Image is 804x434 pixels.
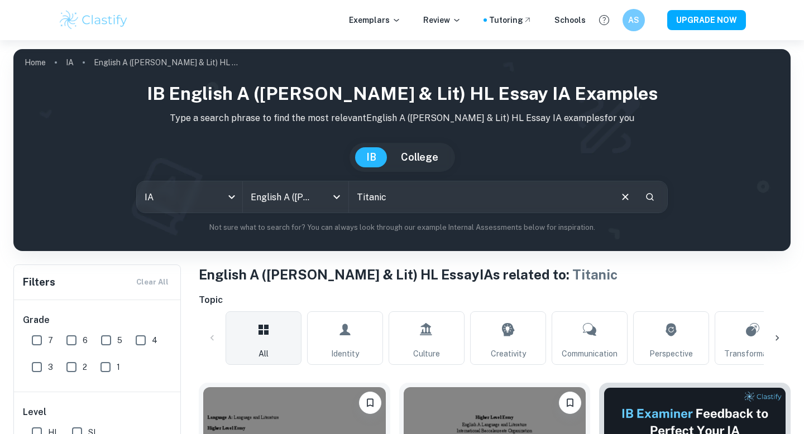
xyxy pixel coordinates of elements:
[649,348,693,360] span: Perspective
[489,14,532,26] a: Tutoring
[413,348,440,360] span: Culture
[623,9,645,31] button: AS
[83,334,88,346] span: 6
[48,361,53,373] span: 3
[117,334,122,346] span: 5
[117,361,120,373] span: 1
[628,14,640,26] h6: AS
[329,189,344,205] button: Open
[94,56,239,69] p: English A ([PERSON_NAME] & Lit) HL Essay
[554,14,586,26] a: Schools
[572,267,618,282] span: Titanic
[640,187,659,206] button: Search
[23,314,173,327] h6: Grade
[615,186,636,208] button: Clear
[349,14,401,26] p: Exemplars
[83,361,87,373] span: 2
[359,392,381,414] button: Bookmark
[390,147,449,167] button: College
[562,348,618,360] span: Communication
[423,14,461,26] p: Review
[22,222,782,233] p: Not sure what to search for? You can always look through our example Internal Assessments below f...
[137,181,242,213] div: IA
[349,181,610,213] input: E.g. A Doll's House, Sylvia Plath, identity and belonging...
[66,55,74,70] a: IA
[259,348,269,360] span: All
[13,49,791,251] img: profile cover
[491,348,526,360] span: Creativity
[724,348,781,360] span: Transformation
[595,11,614,30] button: Help and Feedback
[559,392,581,414] button: Bookmark
[25,55,46,70] a: Home
[199,264,791,284] h1: English A ([PERSON_NAME] & Lit) HL Essay IAs related to:
[22,80,782,107] h1: IB English A ([PERSON_NAME] & Lit) HL Essay IA examples
[23,274,55,290] h6: Filters
[355,147,387,167] button: IB
[331,348,359,360] span: Identity
[48,334,53,346] span: 7
[22,112,782,125] p: Type a search phrase to find the most relevant English A ([PERSON_NAME] & Lit) HL Essay IA exampl...
[23,406,173,419] h6: Level
[667,10,746,30] button: UPGRADE NOW
[199,293,791,307] h6: Topic
[152,334,157,346] span: 4
[58,9,129,31] img: Clastify logo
